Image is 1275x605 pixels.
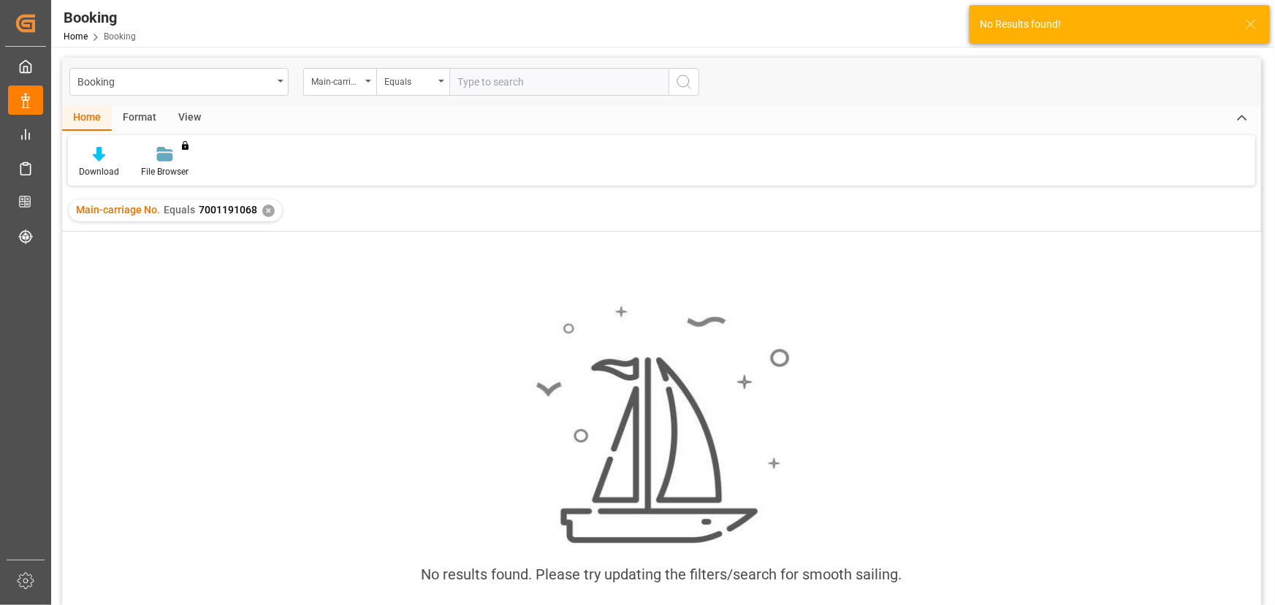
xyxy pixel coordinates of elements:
div: Download [79,165,119,178]
div: Booking [77,72,273,90]
button: open menu [376,68,449,96]
div: Main-carriage No. [311,72,361,88]
div: Booking [64,7,136,28]
div: View [167,106,212,131]
div: ✕ [262,205,275,217]
span: 7001191068 [199,204,257,216]
img: smooth_sailing.jpeg [534,304,790,546]
span: Main-carriage No. [76,204,160,216]
button: open menu [69,68,289,96]
div: Equals [384,72,434,88]
div: No results found. Please try updating the filters/search for smooth sailing. [422,563,902,585]
span: Equals [164,204,195,216]
div: Home [62,106,112,131]
div: Format [112,106,167,131]
a: Home [64,31,88,42]
button: open menu [303,68,376,96]
div: No Results found! [980,17,1231,32]
button: search button [669,68,699,96]
input: Type to search [449,68,669,96]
